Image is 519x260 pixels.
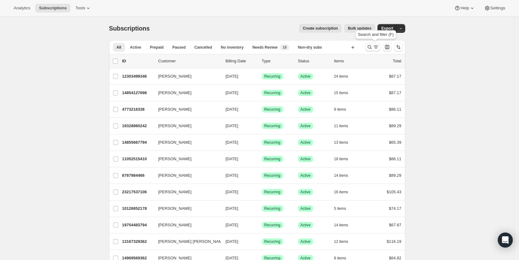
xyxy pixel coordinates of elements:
[195,45,212,50] span: Cancelled
[122,90,153,96] p: 14854127698
[122,238,153,245] p: 13167329362
[264,107,281,112] span: Recurring
[264,239,281,244] span: Recurring
[155,220,217,230] button: [PERSON_NAME]
[300,190,311,195] span: Active
[10,4,34,12] button: Analytics
[300,107,311,112] span: Active
[122,72,401,81] div: 12303499346[PERSON_NAME][DATE]SuccessRecurringSuccessActive24 items$87.17
[226,74,238,79] span: [DATE]
[155,171,217,181] button: [PERSON_NAME]
[226,140,238,145] span: [DATE]
[300,90,311,95] span: Active
[122,139,153,146] p: 14855667794
[226,123,238,128] span: [DATE]
[264,90,281,95] span: Recurring
[130,45,141,50] span: Active
[122,105,401,114] div: 4773216338[PERSON_NAME][DATE]SuccessRecurringSuccessActive9 items$86.11
[334,138,355,147] button: 13 items
[264,123,281,128] span: Recurring
[155,88,217,98] button: [PERSON_NAME]
[264,74,281,79] span: Recurring
[300,206,311,211] span: Active
[158,172,192,179] span: [PERSON_NAME]
[122,205,153,212] p: 10126852178
[377,24,397,33] button: Export
[480,4,509,12] button: Settings
[150,45,164,50] span: Prepaid
[334,188,355,196] button: 16 items
[35,4,70,12] button: Subscriptions
[264,173,281,178] span: Recurring
[109,25,150,32] span: Subscriptions
[334,156,348,161] span: 18 items
[158,205,192,212] span: [PERSON_NAME]
[75,6,85,11] span: Tools
[344,24,375,33] button: Bulk updates
[226,107,238,112] span: [DATE]
[334,74,348,79] span: 24 items
[122,189,153,195] p: 23217537106
[298,45,322,50] span: Non-dry subs
[155,187,217,197] button: [PERSON_NAME]
[122,172,153,179] p: 8787984466
[334,72,355,81] button: 24 items
[122,89,401,97] div: 14854127698[PERSON_NAME][DATE]SuccessRecurringSuccessActive15 items$87.17
[221,45,243,50] span: No inventory
[300,140,311,145] span: Active
[490,6,505,11] span: Settings
[158,238,226,245] span: [PERSON_NAME] [PERSON_NAME]
[158,222,192,228] span: [PERSON_NAME]
[155,204,217,214] button: [PERSON_NAME]
[158,106,192,113] span: [PERSON_NAME]
[334,107,346,112] span: 9 items
[389,123,401,128] span: $89.29
[299,24,342,33] button: Create subscription
[348,43,358,52] button: Create new view
[394,43,403,51] button: Sort the results
[172,45,186,50] span: Paused
[226,239,238,244] span: [DATE]
[14,6,30,11] span: Analytics
[158,90,192,96] span: [PERSON_NAME]
[155,154,217,164] button: [PERSON_NAME]
[226,223,238,227] span: [DATE]
[264,223,281,228] span: Recurring
[264,156,281,161] span: Recurring
[389,140,401,145] span: $65.39
[158,73,192,79] span: [PERSON_NAME]
[122,73,153,79] p: 12303499346
[122,58,153,64] p: ID
[122,156,153,162] p: 11052515410
[387,239,401,244] span: $116.19
[226,156,238,161] span: [DATE]
[155,137,217,147] button: [PERSON_NAME]
[158,189,192,195] span: [PERSON_NAME]
[389,206,401,211] span: $74.17
[498,233,513,248] div: Open Intercom Messenger
[334,140,348,145] span: 13 items
[387,190,401,194] span: $105.43
[122,237,401,246] div: 13167329362[PERSON_NAME] [PERSON_NAME][DATE]SuccessRecurringSuccessActive12 items$116.19
[334,122,355,130] button: 11 items
[389,74,401,79] span: $87.17
[155,237,217,247] button: [PERSON_NAME] [PERSON_NAME]
[300,74,311,79] span: Active
[122,222,153,228] p: 19754483794
[334,171,355,180] button: 14 items
[122,106,153,113] p: 4773216338
[334,58,365,64] div: Items
[334,105,353,114] button: 9 items
[334,223,348,228] span: 14 items
[72,4,95,12] button: Tools
[122,204,401,213] div: 10126852178[PERSON_NAME][DATE]SuccessRecurringSuccessActive5 items$74.17
[117,45,121,50] span: All
[158,156,192,162] span: [PERSON_NAME]
[252,45,278,50] span: Needs Review
[460,6,469,11] span: Help
[334,190,348,195] span: 16 items
[264,140,281,145] span: Recurring
[39,6,67,11] span: Subscriptions
[158,123,192,129] span: [PERSON_NAME]
[155,121,217,131] button: [PERSON_NAME]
